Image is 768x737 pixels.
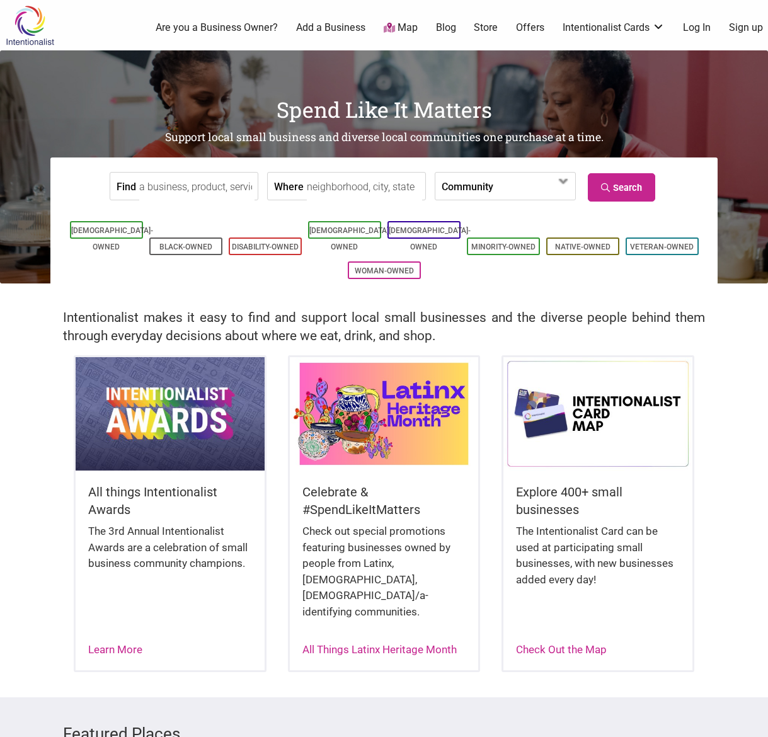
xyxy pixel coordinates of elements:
[630,243,694,251] a: Veteran-Owned
[156,21,278,35] a: Are you a Business Owner?
[88,523,252,585] div: The 3rd Annual Intentionalist Awards are a celebration of small business community champions.
[76,357,265,471] img: Intentionalist Awards
[88,643,142,656] a: Learn More
[389,226,471,251] a: [DEMOGRAPHIC_DATA]-Owned
[471,243,536,251] a: Minority-Owned
[516,643,607,656] a: Check Out the Map
[88,483,252,518] h5: All things Intentionalist Awards
[683,21,711,35] a: Log In
[436,21,456,35] a: Blog
[296,21,365,35] a: Add a Business
[516,523,680,600] div: The Intentionalist Card can be used at participating small businesses, with new businesses added ...
[302,483,466,518] h5: Celebrate & #SpendLikeItMatters
[555,243,610,251] a: Native-Owned
[309,226,391,251] a: [DEMOGRAPHIC_DATA]-Owned
[290,357,479,471] img: Latinx / Hispanic Heritage Month
[302,523,466,632] div: Check out special promotions featuring businesses owned by people from Latinx, [DEMOGRAPHIC_DATA]...
[302,643,457,656] a: All Things Latinx Heritage Month
[159,243,212,251] a: Black-Owned
[117,173,136,200] label: Find
[355,266,414,275] a: Woman-Owned
[516,21,544,35] a: Offers
[232,243,299,251] a: Disability-Owned
[63,309,705,345] h2: Intentionalist makes it easy to find and support local small businesses and the diverse people be...
[274,173,304,200] label: Where
[71,226,153,251] a: [DEMOGRAPHIC_DATA]-Owned
[384,21,418,35] a: Map
[474,21,498,35] a: Store
[442,173,493,200] label: Community
[503,357,692,471] img: Intentionalist Card Map
[516,483,680,518] h5: Explore 400+ small businesses
[563,21,665,35] a: Intentionalist Cards
[588,173,655,202] a: Search
[139,173,255,201] input: a business, product, service
[729,21,763,35] a: Sign up
[307,173,422,201] input: neighborhood, city, state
